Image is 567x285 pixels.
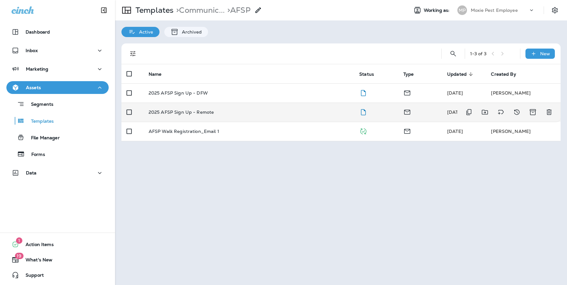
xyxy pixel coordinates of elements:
button: Inbox [6,44,109,57]
button: View Changelog [510,106,523,119]
button: Assets [6,81,109,94]
p: Templates [133,5,174,15]
button: Move to folder [478,106,491,119]
p: AFSP [225,5,251,15]
button: 1Action Items [6,238,109,251]
span: Type [403,71,422,77]
button: Settings [549,4,561,16]
span: Draft [359,89,367,95]
button: Filters [127,47,139,60]
p: Archived [179,29,202,35]
span: Name [149,72,162,77]
span: Status [359,71,382,77]
span: Email [403,128,411,134]
span: Updated [447,72,467,77]
span: Type [403,72,414,77]
span: 1 [16,237,22,244]
span: Created By [491,72,516,77]
td: [PERSON_NAME] [486,83,561,103]
p: AFSP Walk Registration_Email 1 [149,129,219,134]
td: [PERSON_NAME] [486,122,561,141]
button: Duplicate [462,106,475,119]
span: Karin Comegys [447,90,463,96]
button: Data [6,166,109,179]
span: Karin Comegys [447,109,463,115]
p: File Manager [25,135,60,141]
span: Name [149,71,170,77]
button: Templates [6,114,109,127]
p: Active [136,29,153,35]
p: Segments [25,102,53,108]
p: 2025 AFSP Sign Up - DFW [149,90,208,96]
p: 2025 AFSP Sign Up - Remote [149,110,214,115]
p: Data [26,170,37,175]
p: Communications [174,5,225,15]
span: Working as: [424,8,451,13]
p: Marketing [26,66,48,72]
span: Updated [447,71,475,77]
button: Delete [543,106,555,119]
span: What's New [19,257,52,265]
button: Collapse Sidebar [95,4,113,17]
span: Action Items [19,242,54,250]
span: Support [19,273,44,280]
button: Add tags [494,106,507,119]
p: Inbox [26,48,38,53]
span: Email [403,109,411,114]
span: 19 [15,253,23,259]
div: MP [457,5,467,15]
p: Assets [26,85,41,90]
button: Dashboard [6,26,109,38]
button: Support [6,269,109,281]
span: KeeAna Ward [447,128,463,134]
span: Published [359,128,367,134]
p: Dashboard [26,29,50,35]
span: Email [403,89,411,95]
div: 1 - 3 of 3 [470,51,486,56]
p: Forms [25,152,45,158]
span: Created By [491,71,524,77]
p: New [540,51,550,56]
p: Templates [25,119,54,125]
button: Forms [6,147,109,161]
p: Moxie Pest Employee [471,8,518,13]
button: Archive [526,106,540,119]
span: Status [359,72,374,77]
button: File Manager [6,131,109,144]
button: Segments [6,97,109,111]
button: 19What's New [6,253,109,266]
span: Draft [359,109,367,114]
button: Search Templates [447,47,460,60]
button: Marketing [6,63,109,75]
